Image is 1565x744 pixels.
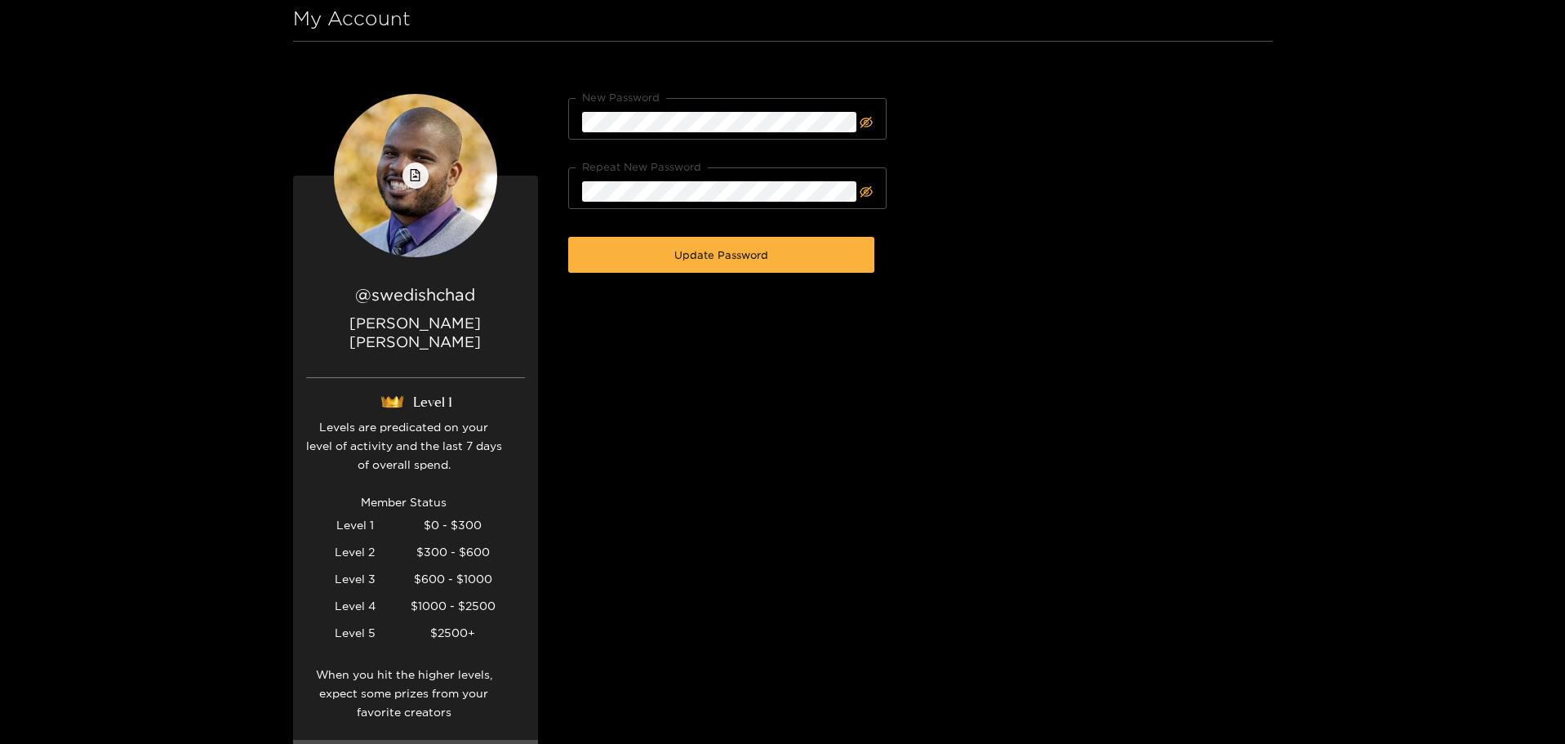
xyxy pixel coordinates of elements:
[409,169,421,183] span: file-image
[306,538,404,565] div: Level 2
[860,116,873,129] span: eye-invisible
[582,158,701,175] label: Repeat New Password
[404,565,502,592] div: $600 - $1000
[378,393,407,411] img: crown1.webp
[860,185,873,198] span: eye-invisible
[306,511,404,538] div: Level 1
[404,592,502,619] div: $1000 - $2500
[306,417,502,740] div: Levels are predicated on your level of activity and the last 7 days of overall spend. Member Stat...
[306,565,404,592] div: Level 3
[404,619,502,646] div: $2500+
[306,283,525,305] h2: @ swedishchad
[413,394,452,410] span: Level 1
[674,247,768,263] span: Update Password
[404,511,502,538] div: $0 - $300
[582,89,660,105] label: New Password
[402,163,429,189] button: file-image
[582,112,856,132] input: New Password
[306,619,404,646] div: Level 5
[306,592,404,619] div: Level 4
[306,314,525,378] p: [PERSON_NAME] [PERSON_NAME]
[582,181,856,202] input: Repeat New Password
[568,237,874,273] button: Update Password
[404,538,502,565] div: $300 - $600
